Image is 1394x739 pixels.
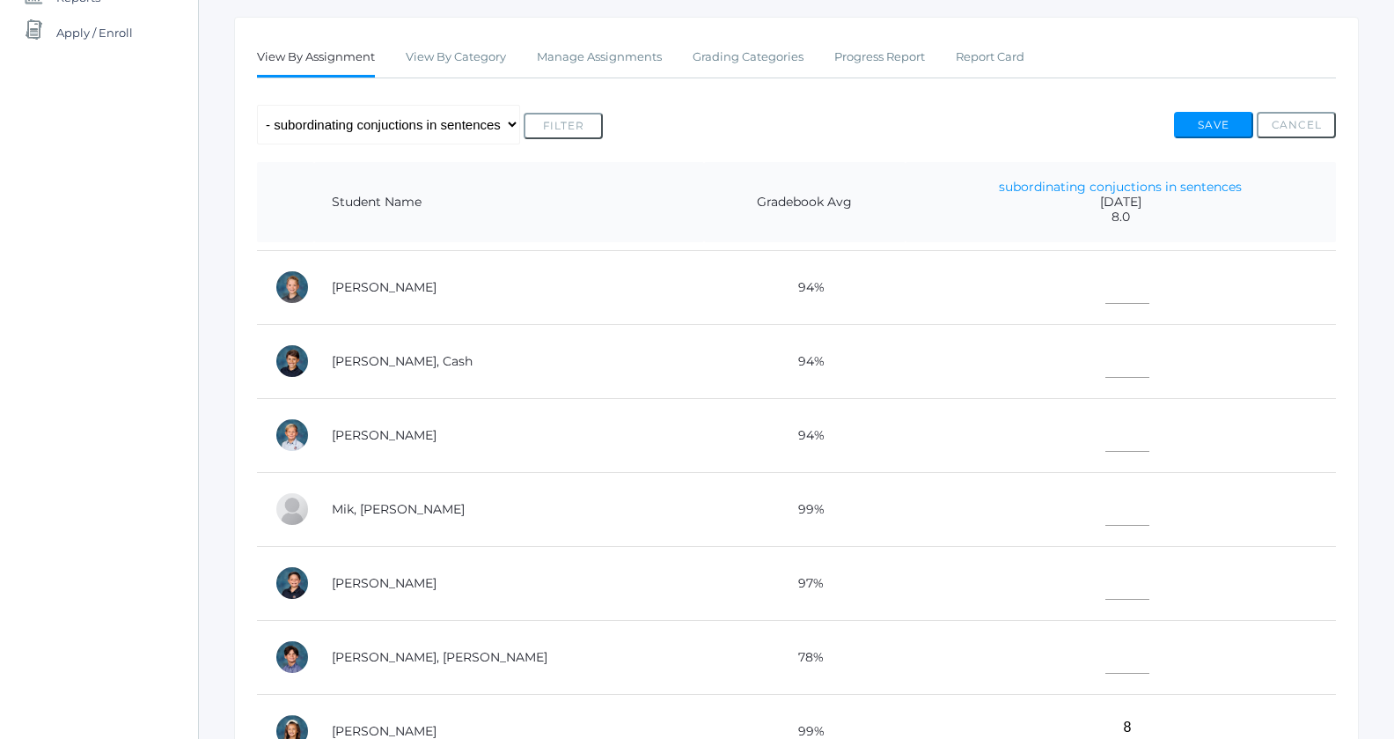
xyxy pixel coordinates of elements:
[704,324,906,398] td: 94%
[332,723,437,739] a: [PERSON_NAME]
[704,472,906,546] td: 99%
[923,195,1318,210] span: [DATE]
[406,40,506,75] a: View By Category
[275,491,310,527] div: Hadley Mik
[275,639,310,675] div: Hudson Purser
[275,418,310,453] div: Peter Laubacher
[332,427,437,443] a: [PERSON_NAME]
[1174,112,1253,138] button: Save
[956,40,1024,75] a: Report Card
[275,565,310,601] div: Aiden Oceguera
[704,162,906,243] th: Gradebook Avg
[834,40,925,75] a: Progress Report
[693,40,803,75] a: Grading Categories
[332,649,547,665] a: [PERSON_NAME], [PERSON_NAME]
[999,179,1242,195] a: subordinating conjuctions in sentences
[314,162,704,243] th: Student Name
[56,15,133,50] span: Apply / Enroll
[332,353,473,369] a: [PERSON_NAME], Cash
[704,398,906,472] td: 94%
[257,40,375,78] a: View By Assignment
[332,501,465,517] a: Mik, [PERSON_NAME]
[332,575,437,591] a: [PERSON_NAME]
[704,620,906,694] td: 78%
[923,210,1318,225] span: 8.0
[704,250,906,324] td: 94%
[1257,112,1336,138] button: Cancel
[524,113,603,139] button: Filter
[275,270,310,305] div: Grant Hein
[275,344,310,379] div: Cash Kilian
[537,40,662,75] a: Manage Assignments
[704,546,906,620] td: 97%
[332,279,437,295] a: [PERSON_NAME]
